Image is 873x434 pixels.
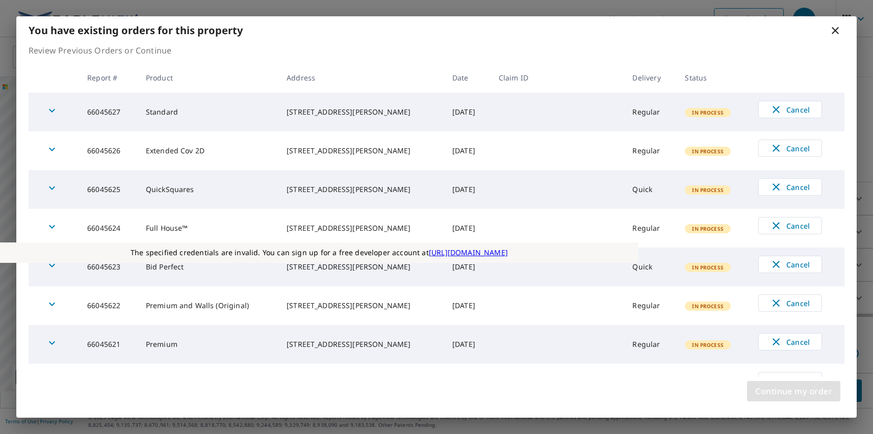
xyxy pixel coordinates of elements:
[686,186,730,194] span: In Process
[769,336,811,348] span: Cancel
[758,217,822,234] button: Cancel
[686,303,730,310] span: In Process
[624,325,677,364] td: Regular
[769,103,811,116] span: Cancel
[287,262,436,272] div: [STREET_ADDRESS][PERSON_NAME]
[758,294,822,312] button: Cancel
[758,140,822,157] button: Cancel
[769,258,811,270] span: Cancel
[624,63,677,93] th: Delivery
[429,248,508,257] a: [URL][DOMAIN_NAME]
[769,297,811,309] span: Cancel
[677,63,750,93] th: Status
[624,131,677,170] td: Regular
[444,286,491,325] td: [DATE]
[686,341,730,348] span: In Process
[444,93,491,131] td: [DATE]
[624,209,677,248] td: Regular
[29,44,844,57] p: Review Previous Orders or Continue
[491,63,625,93] th: Claim ID
[138,131,278,170] td: Extended Cov 2D
[769,181,811,193] span: Cancel
[686,148,730,155] span: In Process
[287,146,436,156] div: [STREET_ADDRESS][PERSON_NAME]
[444,209,491,248] td: [DATE]
[138,63,278,93] th: Product
[444,170,491,209] td: [DATE]
[79,93,138,131] td: 66045627
[444,325,491,364] td: [DATE]
[624,286,677,325] td: Regular
[287,223,436,233] div: [STREET_ADDRESS][PERSON_NAME]
[758,333,822,350] button: Cancel
[758,178,822,196] button: Cancel
[79,248,138,286] td: 66045623
[278,63,444,93] th: Address
[29,23,243,37] b: You have existing orders for this property
[138,93,278,131] td: Standard
[686,109,730,116] span: In Process
[444,63,491,93] th: Date
[79,364,138,402] td: 66045426
[287,301,436,311] div: [STREET_ADDRESS][PERSON_NAME]
[79,170,138,209] td: 66045625
[287,184,436,195] div: [STREET_ADDRESS][PERSON_NAME]
[287,339,436,349] div: [STREET_ADDRESS][PERSON_NAME]
[769,220,811,232] span: Cancel
[624,364,677,402] td: Regular
[79,325,138,364] td: 66045621
[138,170,278,209] td: QuickSquares
[624,170,677,209] td: Quick
[747,381,840,401] button: Continue my order
[686,225,730,232] span: In Process
[769,374,811,387] span: Cancel
[138,248,278,286] td: Bid Perfect
[758,101,822,118] button: Cancel
[624,93,677,131] td: Regular
[79,209,138,248] td: 66045624
[758,256,822,273] button: Cancel
[79,131,138,170] td: 66045626
[444,364,491,402] td: [DATE]
[138,286,278,325] td: Premium and Walls (Original)
[79,286,138,325] td: 66045622
[79,63,138,93] th: Report #
[287,107,436,117] div: [STREET_ADDRESS][PERSON_NAME]
[444,248,491,286] td: [DATE]
[444,131,491,170] td: [DATE]
[686,264,730,271] span: In Process
[624,248,677,286] td: Quick
[755,384,832,398] span: Continue my order
[138,325,278,364] td: Premium
[138,364,278,402] td: Premium
[769,142,811,154] span: Cancel
[758,372,822,389] button: Cancel
[138,209,278,248] td: Full House™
